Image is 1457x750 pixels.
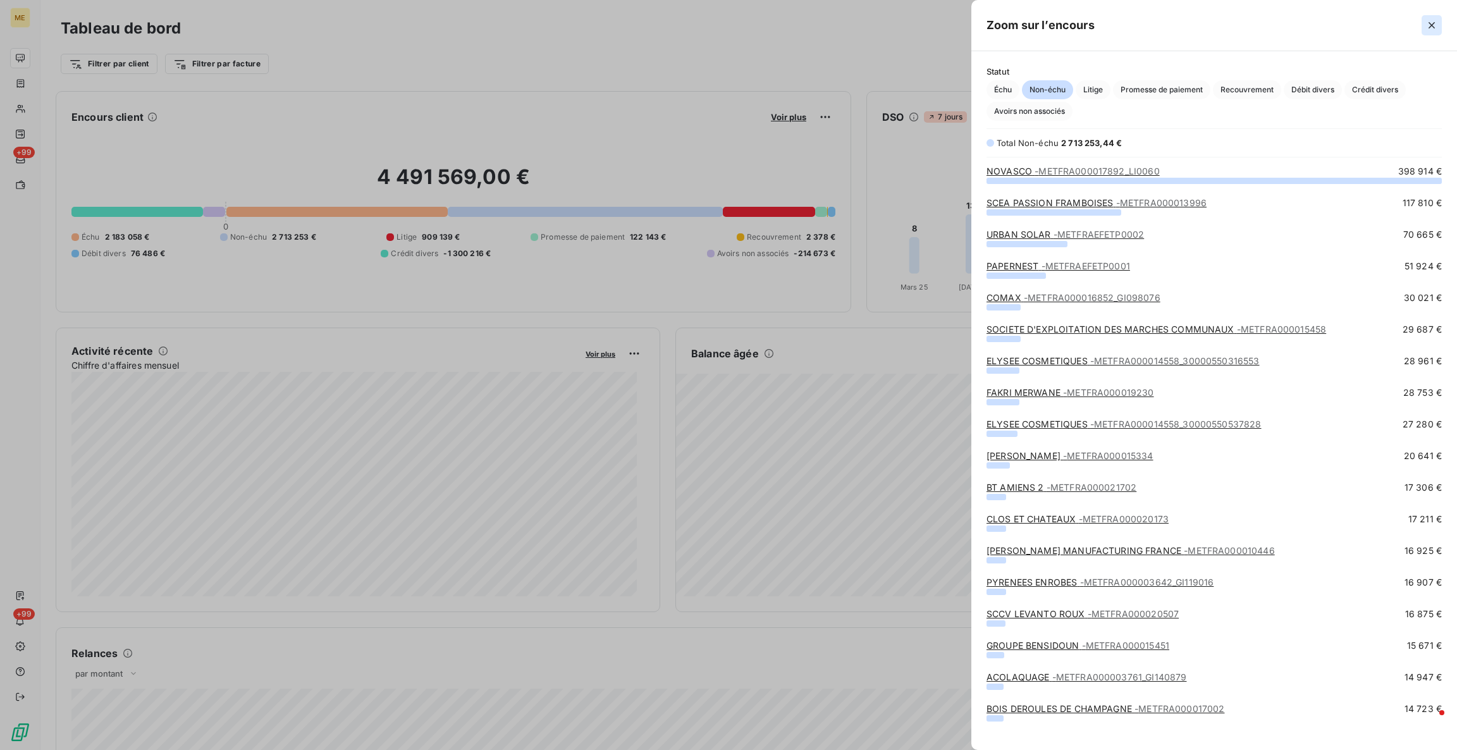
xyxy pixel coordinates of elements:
a: ELYSEE COSMETIQUES [987,419,1262,429]
span: 29 687 € [1403,323,1442,336]
span: 16 925 € [1405,544,1442,557]
a: FAKRI MERWANE [987,387,1154,398]
span: 28 961 € [1404,355,1442,367]
a: GROUPE BENSIDOUN [987,640,1169,651]
a: ACOLAQUAGE [987,672,1186,682]
span: - METFRA000014558_30000550537828 [1090,419,1262,429]
button: Crédit divers [1344,80,1406,99]
span: - METFRAEFETP0002 [1054,229,1144,240]
span: - METFRAEFETP0001 [1042,261,1130,271]
button: Avoirs non associés [987,102,1073,121]
span: - METFRA000016852_GI098076 [1024,292,1160,303]
span: 17 306 € [1405,481,1442,494]
span: 117 810 € [1403,197,1442,209]
span: 14 723 € [1405,703,1442,715]
span: - METFRA000019230 [1063,387,1153,398]
a: SCEA PASSION FRAMBOISES [987,197,1207,208]
span: - METFRA000016852_GI112081 [1024,735,1155,746]
button: Échu [987,80,1019,99]
span: - METFRA000020507 [1088,608,1179,619]
span: 15 671 € [1407,639,1442,652]
a: URBAN SOLAR [987,229,1144,240]
span: - METFRA000015458 [1237,324,1326,335]
span: 30 021 € [1404,292,1442,304]
a: CLOS ET CHATEAUX [987,513,1169,524]
span: 2 713 253,44 € [1061,138,1122,148]
span: - METFRA000003761_GI140879 [1052,672,1187,682]
a: [PERSON_NAME] MANUFACTURING FRANCE [987,545,1275,556]
a: PAPERNEST [987,261,1130,271]
a: SCCV LEVANTO ROUX [987,608,1179,619]
span: 14 675 € [1405,734,1442,747]
span: 70 665 € [1403,228,1442,241]
a: ELYSEE COSMETIQUES [987,355,1260,366]
span: - METFRA000015451 [1082,640,1169,651]
a: NOVASCO [987,166,1160,176]
a: BT AMIENS 2 [987,482,1136,493]
span: 16 875 € [1405,608,1442,620]
span: 398 914 € [1398,165,1442,178]
a: PYRENEES ENROBES [987,577,1214,587]
iframe: Intercom live chat [1414,707,1444,737]
span: - METFRA000020173 [1079,513,1169,524]
button: Promesse de paiement [1113,80,1210,99]
span: - METFRA000010446 [1184,545,1274,556]
a: COMAX [987,735,1155,746]
span: - METFRA000021702 [1047,482,1136,493]
a: COMAX [987,292,1160,303]
span: 16 907 € [1405,576,1442,589]
span: 51 924 € [1405,260,1442,273]
div: grid [971,165,1457,735]
button: Recouvrement [1213,80,1281,99]
a: SOCIETE D'EXPLOITATION DES MARCHES COMMUNAUX [987,324,1326,335]
span: - METFRA000017892_LI0060 [1035,166,1159,176]
button: Non-échu [1022,80,1073,99]
span: 28 753 € [1403,386,1442,399]
span: 27 280 € [1403,418,1442,431]
span: - METFRA000015334 [1063,450,1153,461]
span: - METFRA000017002 [1134,703,1224,714]
button: Débit divers [1284,80,1342,99]
span: 20 641 € [1404,450,1442,462]
span: - METFRA000014558_30000550316553 [1090,355,1260,366]
a: [PERSON_NAME] [987,450,1153,461]
h5: Zoom sur l’encours [987,16,1095,34]
span: 17 211 € [1408,513,1442,526]
button: Litige [1076,80,1110,99]
span: - METFRA000013996 [1116,197,1207,208]
span: - METFRA000003642_GI119016 [1080,577,1214,587]
span: Statut [987,66,1442,77]
a: BOIS DEROULES DE CHAMPAGNE [987,703,1224,714]
span: Total Non-échu [997,138,1059,148]
span: 14 947 € [1405,671,1442,684]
